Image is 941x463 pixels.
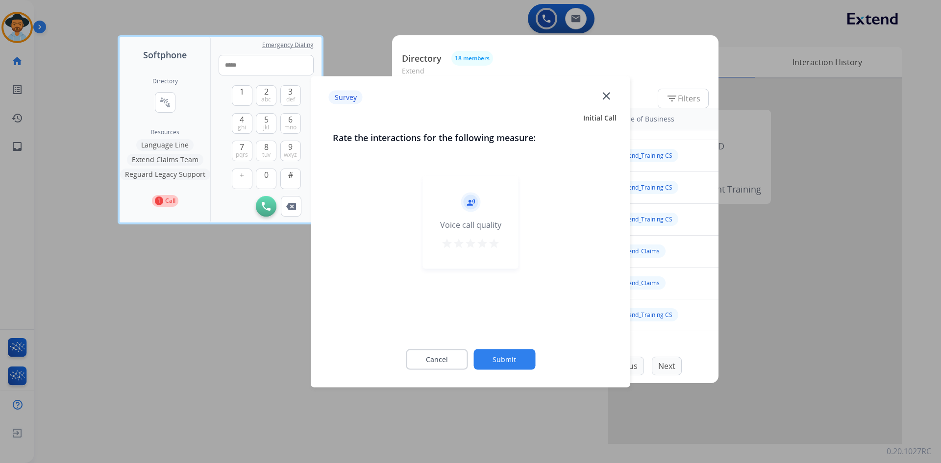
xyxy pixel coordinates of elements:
[614,308,678,321] div: Extend_Training CS
[614,149,678,162] div: Extend_Training CS
[465,237,476,249] mat-icon: star
[280,113,301,134] button: 6mno
[264,114,269,125] span: 5
[152,77,178,85] h2: Directory
[476,237,488,249] mat-icon: star
[240,141,244,153] span: 7
[264,141,269,153] span: 8
[151,128,179,136] span: Resources
[240,169,244,181] span: +
[280,85,301,106] button: 3def
[262,41,314,49] span: Emergency Dialing
[240,114,244,125] span: 4
[152,195,178,207] button: 1Call
[232,113,252,134] button: 4ghi
[280,169,301,189] button: #
[288,141,293,153] span: 9
[284,151,297,159] span: wxyz
[666,93,700,104] span: Filters
[473,349,535,369] button: Submit
[238,123,246,131] span: ghi
[614,181,678,194] div: Extend_Training CS
[232,169,252,189] button: +
[440,219,501,230] div: Voice call quality
[159,97,171,108] mat-icon: connect_without_contact
[261,96,271,103] span: abc
[488,237,500,249] mat-icon: star
[887,445,931,457] p: 0.20.1027RC
[136,139,194,151] button: Language Line
[256,169,276,189] button: 0
[329,91,363,104] p: Survey
[402,66,709,84] p: Extend
[262,202,271,211] img: call-button
[658,89,709,108] button: Filters
[143,48,187,62] span: Softphone
[262,151,271,159] span: tuv
[288,169,293,181] span: #
[614,276,666,290] div: Extend_Claims
[264,86,269,97] span: 2
[256,141,276,161] button: 8tuv
[583,113,617,122] span: Initial Call
[600,89,613,102] mat-icon: close
[232,85,252,106] button: 1
[263,123,269,131] span: jkl
[232,141,252,161] button: 7pqrs
[280,141,301,161] button: 9wxyz
[240,86,244,97] span: 1
[614,244,666,258] div: Extend_Claims
[402,52,442,65] p: Directory
[288,114,293,125] span: 6
[616,109,714,129] th: Line of Business
[441,237,453,249] mat-icon: star
[264,169,269,181] span: 0
[614,213,678,226] div: Extend_Training CS
[288,86,293,97] span: 3
[333,130,609,144] h3: Rate the interactions for the following measure:
[127,154,203,166] button: Extend Claims Team
[466,197,475,206] mat-icon: record_voice_over
[453,237,465,249] mat-icon: star
[666,93,678,104] mat-icon: filter_list
[284,123,297,131] span: mno
[236,151,248,159] span: pqrs
[165,196,175,205] p: Call
[256,113,276,134] button: 5jkl
[155,196,163,205] p: 1
[406,349,468,369] button: Cancel
[120,169,210,180] button: Reguard Legacy Support
[451,51,493,66] button: 18 members
[256,85,276,106] button: 2abc
[286,203,296,210] img: call-button
[286,96,295,103] span: def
